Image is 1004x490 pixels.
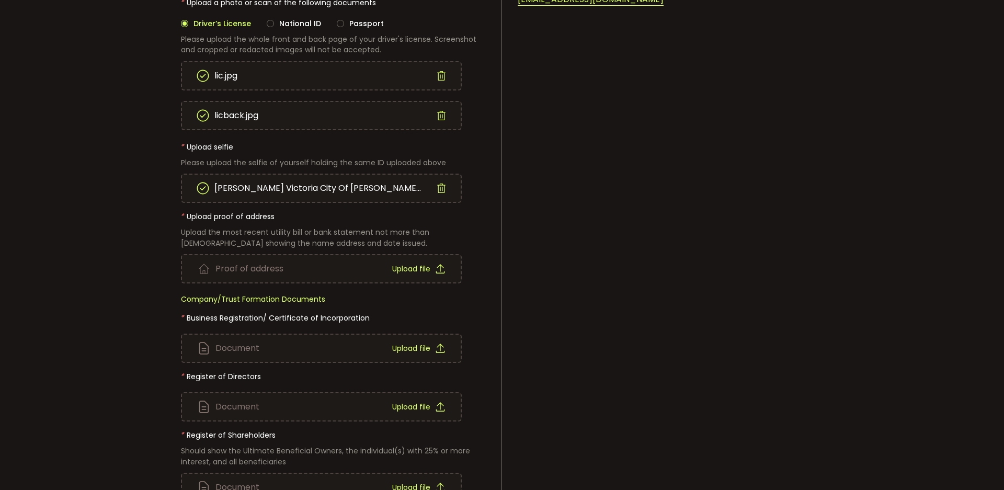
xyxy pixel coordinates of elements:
[215,265,283,273] span: Proof of address
[882,377,1004,490] iframe: Chat Widget
[181,34,476,55] span: Please upload the whole front and back page of your driver's license. Screenshot and cropped or r...
[214,63,237,88] span: lic.jpg
[214,103,258,128] span: licback.jpg
[215,344,259,352] span: Document
[344,18,384,29] span: Passport
[215,403,259,411] span: Document
[188,18,251,29] span: Driver’s License
[274,18,321,29] span: National ID
[392,265,430,272] span: Upload file
[392,403,430,411] span: Upload file
[392,345,430,352] span: Upload file
[214,176,424,201] span: [PERSON_NAME] Victoria City Of [PERSON_NAME]..jpg
[181,294,325,304] span: Company/Trust Formation Documents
